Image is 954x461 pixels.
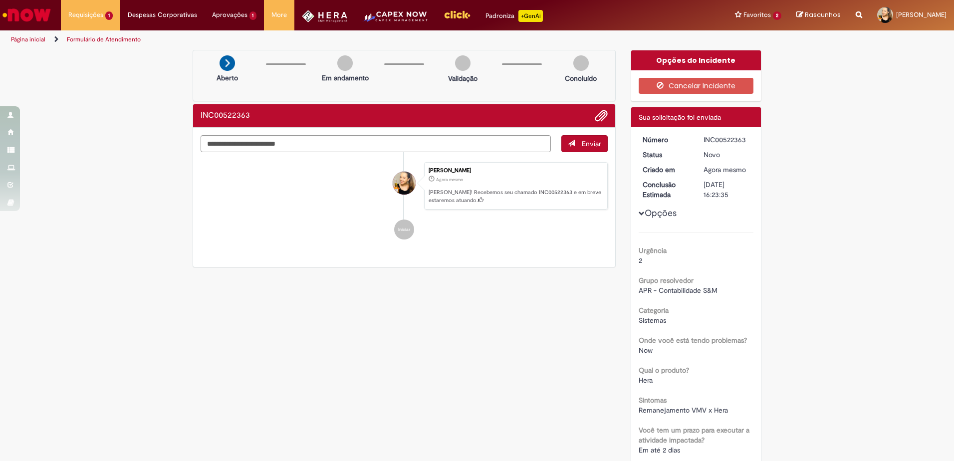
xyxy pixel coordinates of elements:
[639,276,694,285] b: Grupo resolvedor
[393,172,416,195] div: Janaina De Fatima Oliveira
[743,10,771,20] span: Favoritos
[68,10,103,20] span: Requisições
[704,165,750,175] div: 28/08/2025 14:23:35
[704,150,750,160] div: Novo
[639,396,667,405] b: Sintomas
[773,11,781,20] span: 2
[635,165,697,175] dt: Criado em
[455,55,471,71] img: img-circle-grey.png
[631,50,761,70] div: Opções do Incidente
[485,10,543,22] div: Padroniza
[565,73,597,83] p: Concluído
[322,73,369,83] p: Em andamento
[639,366,689,375] b: Qual o produto?
[201,135,551,152] textarea: Digite sua mensagem aqui...
[896,10,947,19] span: [PERSON_NAME]
[704,180,750,200] div: [DATE] 16:23:35
[639,286,717,295] span: APR - Contabilidade S&M
[212,10,247,20] span: Aprovações
[429,189,602,204] p: [PERSON_NAME]! Recebemos seu chamado INC00522363 e em breve estaremos atuando.
[105,11,113,20] span: 1
[518,10,543,22] p: +GenAi
[7,30,629,49] ul: Trilhas de página
[639,376,653,385] span: Hera
[436,177,463,183] time: 28/08/2025 14:23:35
[436,177,463,183] span: Agora mesmo
[1,5,52,25] img: ServiceNow
[704,165,746,174] span: Agora mesmo
[429,168,602,174] div: [PERSON_NAME]
[639,78,754,94] button: Cancelar Incidente
[595,109,608,122] button: Adicionar anexos
[302,10,347,22] img: HeraLogo.png
[639,113,721,122] span: Sua solicitação foi enviada
[635,180,697,200] dt: Conclusão Estimada
[561,135,608,152] button: Enviar
[639,426,749,445] b: Você tem um prazo para executar a atividade impactada?
[128,10,197,20] span: Despesas Corporativas
[635,135,697,145] dt: Número
[67,35,141,43] a: Formulário de Atendimento
[201,111,250,120] h2: INC00522363 Histórico de tíquete
[639,346,653,355] span: Now
[11,35,45,43] a: Página inicial
[805,10,841,19] span: Rascunhos
[201,152,608,250] ul: Histórico de tíquete
[582,139,601,148] span: Enviar
[362,10,429,30] img: CapexLogo5.png
[704,135,750,145] div: INC00522363
[573,55,589,71] img: img-circle-grey.png
[220,55,235,71] img: arrow-next.png
[635,150,697,160] dt: Status
[639,306,669,315] b: Categoria
[639,336,747,345] b: Onde você está tendo problemas?
[639,406,728,415] span: Remanejamento VMV x Hera
[201,162,608,210] li: Janaina De Fatima Oliveira
[217,73,238,83] p: Aberto
[704,165,746,174] time: 28/08/2025 14:23:35
[639,246,667,255] b: Urgência
[796,10,841,20] a: Rascunhos
[639,256,642,265] span: 2
[271,10,287,20] span: More
[639,316,666,325] span: Sistemas
[448,73,477,83] p: Validação
[444,7,471,22] img: click_logo_yellow_360x200.png
[639,446,680,455] span: Em até 2 dias
[249,11,257,20] span: 1
[337,55,353,71] img: img-circle-grey.png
